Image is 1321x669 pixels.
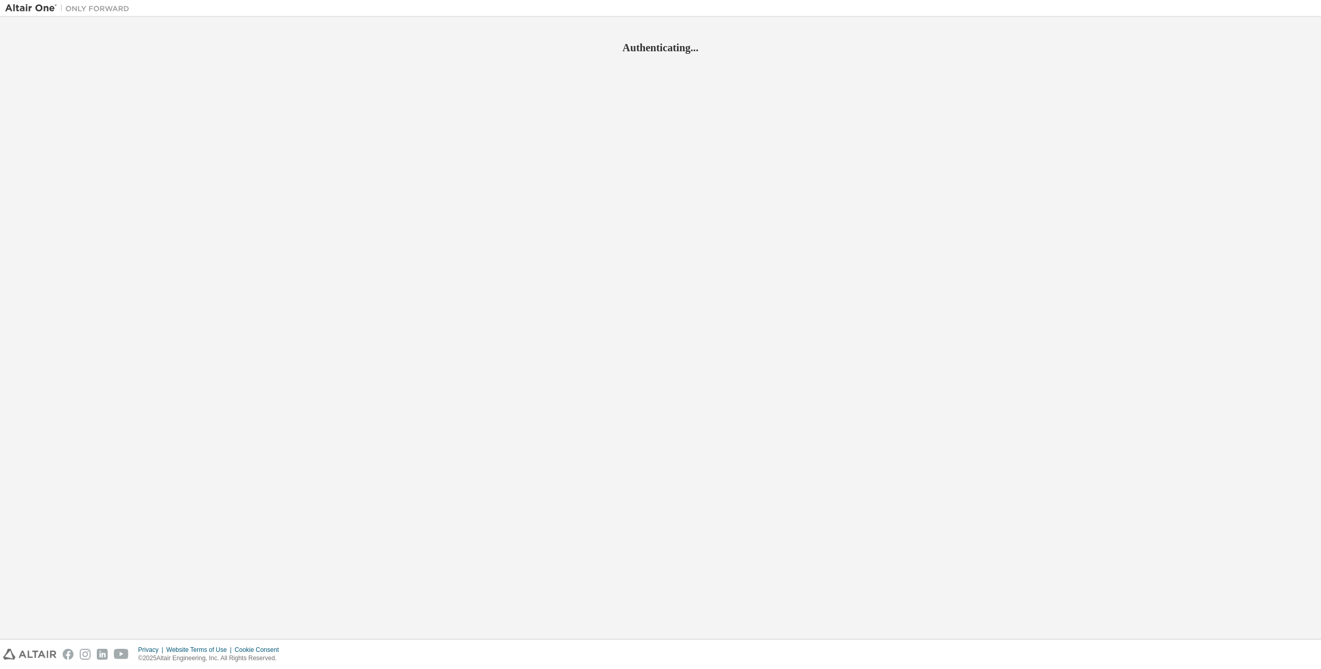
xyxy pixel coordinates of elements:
[5,41,1316,54] h2: Authenticating...
[5,3,135,13] img: Altair One
[234,646,285,654] div: Cookie Consent
[138,646,166,654] div: Privacy
[3,649,56,660] img: altair_logo.svg
[138,654,285,663] p: © 2025 Altair Engineering, Inc. All Rights Reserved.
[63,649,74,660] img: facebook.svg
[114,649,129,660] img: youtube.svg
[97,649,108,660] img: linkedin.svg
[166,646,234,654] div: Website Terms of Use
[80,649,91,660] img: instagram.svg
